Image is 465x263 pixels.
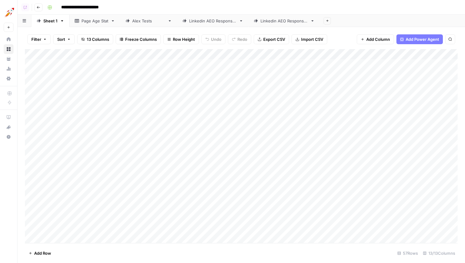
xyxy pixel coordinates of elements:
button: Redo [228,34,251,44]
button: Filter [27,34,51,44]
span: Export CSV [263,36,285,42]
a: Browse [4,44,14,54]
span: Add Power Agent [406,36,439,42]
a: Page Age Stat [70,15,120,27]
span: Redo [237,36,247,42]
div: 57 Rows [395,248,420,258]
span: Sort [57,36,65,42]
div: Linkedin AEO Responses [260,18,308,24]
div: Linkedin AEO Responses [189,18,236,24]
button: Workspace: Alex Testing [4,5,14,20]
button: Help + Support [4,132,14,142]
span: Undo [211,36,221,42]
button: Add Power Agent [396,34,443,44]
a: Settings [4,74,14,83]
button: Sort [53,34,75,44]
span: Row Height [173,36,195,42]
a: AirOps Academy [4,112,14,122]
button: Export CSV [254,34,289,44]
button: Undo [201,34,225,44]
button: Add Column [357,34,394,44]
span: Freeze Columns [125,36,157,42]
img: Alex Testing Logo [4,7,15,18]
div: [PERSON_NAME] [132,18,165,24]
button: 13 Columns [77,34,113,44]
a: Sheet 1 [31,15,70,27]
a: Home [4,34,14,44]
span: 13 Columns [87,36,109,42]
a: Linkedin AEO Responses [248,15,320,27]
a: [PERSON_NAME] [120,15,177,27]
div: Sheet 1 [43,18,58,24]
span: Import CSV [301,36,323,42]
div: What's new? [4,122,13,132]
a: Your Data [4,54,14,64]
a: Usage [4,64,14,74]
button: Row Height [163,34,199,44]
button: Freeze Columns [116,34,161,44]
div: Page Age Stat [81,18,108,24]
a: Linkedin AEO Responses [177,15,248,27]
button: Add Row [25,248,55,258]
button: What's new? [4,122,14,132]
span: Filter [31,36,41,42]
div: 13/13 Columns [420,248,458,258]
span: Add Column [366,36,390,42]
button: Import CSV [292,34,327,44]
span: Add Row [34,250,51,256]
